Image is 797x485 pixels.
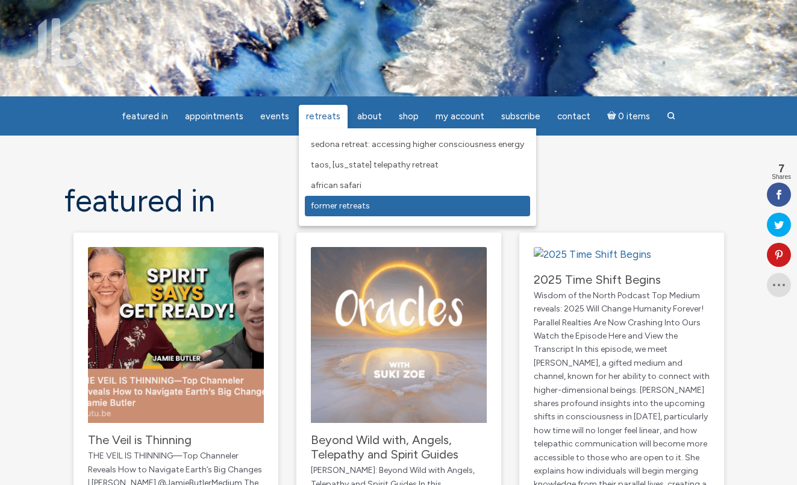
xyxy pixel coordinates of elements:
a: Taos, [US_STATE] Telepathy Retreat [305,155,530,175]
span: Shop [399,111,419,122]
img: The Veil is Thinning [88,247,264,423]
a: featured in [114,105,175,128]
img: Beyond Wild with, Angels, Telepathy and Spirit Guides [311,247,487,423]
span: 0 items [618,112,650,121]
span: Retreats [306,111,340,122]
i: Cart [607,111,619,122]
span: African Safari [311,180,361,190]
a: Former Retreats [305,196,530,216]
h1: featured in [64,184,733,218]
img: 2025 Time Shift Begins [534,247,651,263]
a: Retreats [299,105,348,128]
span: featured in [122,111,168,122]
span: 7 [772,163,791,174]
a: 2025 Time Shift Begins [534,272,661,287]
a: Shop [392,105,426,128]
img: Jamie Butler. The Everyday Medium [18,18,86,66]
span: Shares [772,174,791,180]
span: Sedona Retreat: Accessing Higher Consciousness Energy [311,139,524,149]
span: Taos, [US_STATE] Telepathy Retreat [311,160,439,170]
a: Subscribe [494,105,548,128]
a: Sedona Retreat: Accessing Higher Consciousness Energy [305,134,530,155]
a: The Veil is Thinning [88,433,192,447]
a: African Safari [305,175,530,196]
span: Appointments [185,111,243,122]
a: Appointments [178,105,251,128]
span: Events [260,111,289,122]
span: About [357,111,382,122]
span: Subscribe [501,111,540,122]
a: About [350,105,389,128]
a: Cart0 items [600,104,658,128]
a: Events [253,105,296,128]
a: My Account [428,105,492,128]
a: Contact [550,105,598,128]
span: Former Retreats [311,201,370,211]
span: My Account [436,111,484,122]
span: Contact [557,111,590,122]
a: Beyond Wild with, Angels, Telepathy and Spirit Guides [311,433,458,462]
